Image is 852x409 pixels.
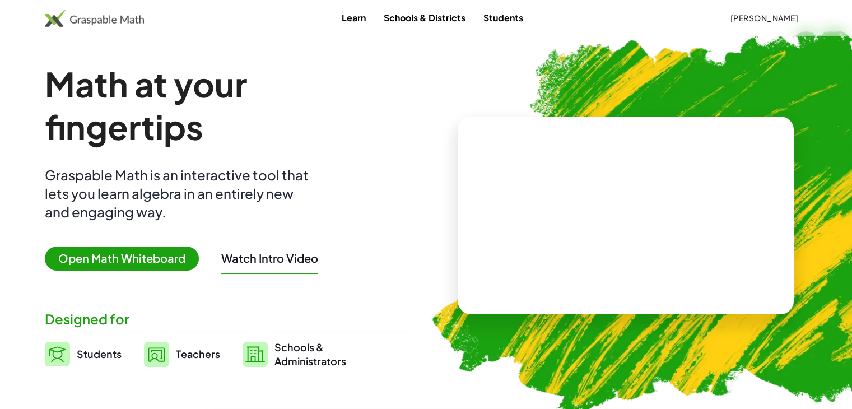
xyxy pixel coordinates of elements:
video: What is this? This is dynamic math notation. Dynamic math notation plays a central role in how Gr... [542,174,710,258]
span: Teachers [176,347,220,360]
button: Watch Intro Video [221,251,318,266]
a: Schools & Districts [375,7,474,28]
a: Open Math Whiteboard [45,253,208,265]
a: Schools &Administrators [243,340,346,368]
span: Students [77,347,122,360]
a: Students [45,340,122,368]
a: Students [474,7,532,28]
img: svg%3e [144,342,169,367]
a: Learn [333,7,375,28]
h1: Math at your fingertips [45,63,401,148]
span: Open Math Whiteboard [45,247,199,271]
div: Designed for [45,310,408,328]
span: [PERSON_NAME] [730,13,798,23]
img: svg%3e [45,342,70,366]
img: svg%3e [243,342,268,367]
a: Teachers [144,340,220,368]
button: [PERSON_NAME] [721,8,807,28]
span: Schools & Administrators [274,340,346,368]
div: Graspable Math is an interactive tool that lets you learn algebra in an entirely new and engaging... [45,166,314,221]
